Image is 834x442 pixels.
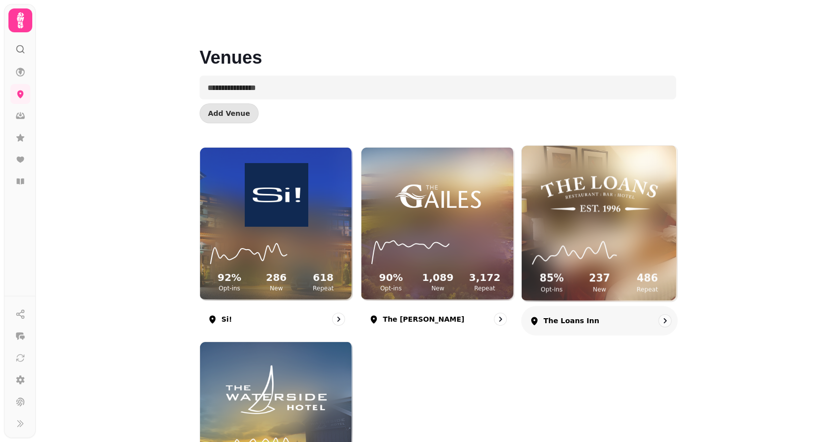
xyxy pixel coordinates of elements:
p: Repeat [625,285,669,293]
img: The Loans Inn [541,162,658,227]
svg: go to [334,314,344,324]
p: Repeat [463,284,506,292]
button: Add Venue [200,103,259,123]
p: Repeat [302,284,345,292]
a: The Loans InnThe Loans Inn85%Opt-ins237New486RepeatThe Loans Inn [521,145,678,336]
h2: 1,089 [417,270,459,284]
p: New [417,284,459,292]
svg: go to [660,316,670,326]
img: Si! [219,163,333,227]
p: The Loans Inn [543,316,599,326]
p: Opt-ins [369,284,412,292]
p: New [577,285,621,293]
a: The GailesThe Gailes90%Opt-ins1,089New3,172RepeatThe [PERSON_NAME] [361,147,514,334]
p: Opt-ins [208,284,251,292]
p: Opt-ins [530,285,573,293]
h2: 90 % [369,270,412,284]
a: Si!Si!92%Opt-ins286New618RepeatSi! [200,147,353,334]
span: Add Venue [208,110,250,117]
svg: go to [495,314,505,324]
h2: 85 % [530,271,573,286]
h2: 286 [255,270,297,284]
h2: 3,172 [463,270,506,284]
h2: 486 [625,271,669,286]
img: The Waterside [219,358,333,422]
h2: 618 [302,270,345,284]
h1: Venues [200,24,676,68]
p: Si! [221,314,232,324]
p: The [PERSON_NAME] [383,314,464,324]
h2: 237 [577,271,621,286]
img: The Gailes [381,163,495,227]
h2: 92 % [208,270,251,284]
p: New [255,284,297,292]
